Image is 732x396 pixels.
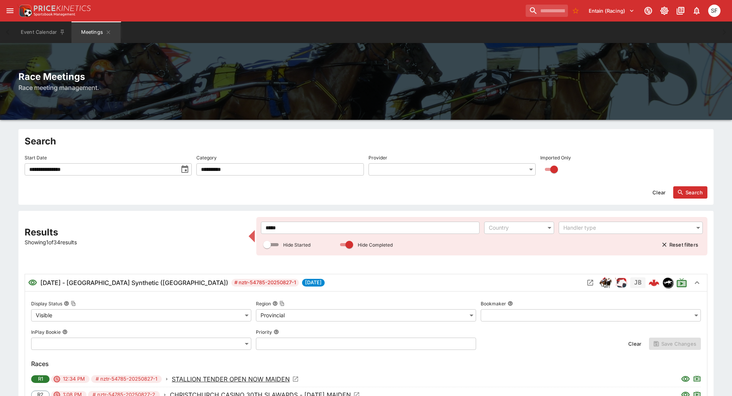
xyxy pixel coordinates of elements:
a: Open Event [172,374,299,384]
span: [DATE] [302,279,325,287]
button: Display StatusCopy To Clipboard [64,301,69,306]
p: InPlay Bookie [31,329,61,335]
p: Region [256,300,271,307]
h2: Search [25,135,707,147]
img: logo-cerberus--red.svg [649,277,659,288]
button: RegionCopy To Clipboard [272,301,278,306]
p: Bookmaker [481,300,506,307]
button: Connected to PK [641,4,655,18]
div: Provincial [256,309,476,321]
span: R1 [33,375,48,383]
button: Documentation [674,4,687,18]
div: horse_racing [599,277,612,289]
img: horse_racing.png [599,277,612,289]
button: Notifications [690,4,704,18]
div: Visible [31,309,251,321]
button: Copy To Clipboard [279,301,285,306]
button: toggle date time picker [178,162,192,176]
svg: Visible [681,374,690,384]
div: Jetbet not yet mapped [630,277,646,288]
h6: Race meeting management. [18,83,714,92]
button: No Bookmarks [569,5,582,17]
span: # nztr-54785-20250827-1 [231,279,299,287]
p: STALLION TENDER OPEN NOW MAIDEN [172,374,290,384]
button: Sugaluopea Filipaina [706,2,723,19]
button: Search [673,186,707,199]
p: Priority [256,329,272,335]
span: # nztr-54785-20250827-1 [91,375,162,383]
button: Copy To Clipboard [71,301,76,306]
button: Reset filters [657,239,703,251]
button: open drawer [3,4,17,18]
h6: [DATE] - [GEOGRAPHIC_DATA] Synthetic ([GEOGRAPHIC_DATA]) [40,278,228,287]
p: Hide Started [283,242,310,248]
p: Provider [368,154,387,161]
button: Clear [648,186,670,199]
button: Meetings [71,22,121,43]
img: PriceKinetics Logo [17,3,32,18]
button: Event Calendar [16,22,70,43]
div: nztr [662,277,673,288]
div: Country [489,224,542,232]
img: nztr.png [663,278,673,288]
div: ParallelRacing Handler [615,277,627,289]
img: Sportsbook Management [34,13,75,16]
button: Open Meeting [584,277,596,289]
svg: Visible [28,278,37,287]
h2: Results [25,226,244,238]
p: Imported Only [540,154,571,161]
p: Showing 1 of 34 results [25,238,244,246]
button: Bookmaker [508,301,513,306]
button: Select Tenant [584,5,639,17]
p: Category [196,154,217,161]
p: Display Status [31,300,62,307]
p: Start Date [25,154,47,161]
button: InPlay Bookie [62,329,68,335]
img: racing.png [615,277,627,289]
span: 12:34 PM [58,375,90,383]
img: PriceKinetics [34,5,91,11]
button: Toggle light/dark mode [657,4,671,18]
button: Clear [624,338,646,350]
div: Sugaluopea Filipaina [708,5,720,17]
svg: Live [676,277,687,288]
div: Handler type [563,224,691,232]
input: search [526,5,568,17]
p: Hide Completed [358,242,393,248]
h2: Race Meetings [18,71,714,83]
button: Priority [274,329,279,335]
h6: Races [31,359,701,368]
svg: Live [693,374,701,382]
